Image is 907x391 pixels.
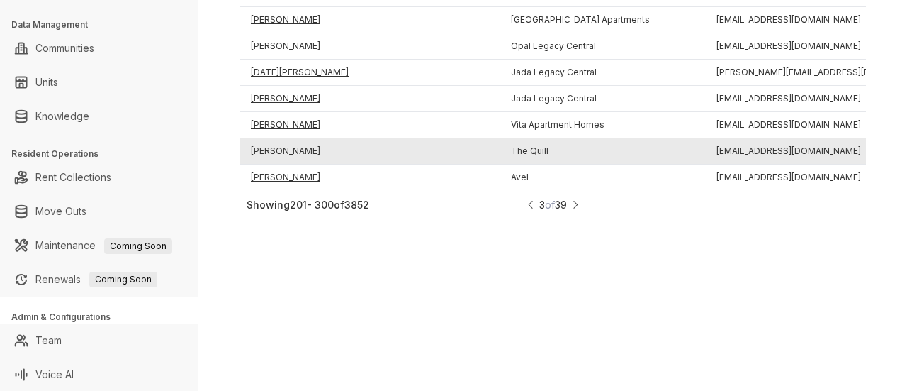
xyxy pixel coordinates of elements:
td: The Quill [500,138,705,165]
a: Units [35,68,58,97]
li: Knowledge [3,102,195,131]
li: Communities [3,34,195,62]
li: Team [3,326,195,355]
h3: Resident Operations [11,148,198,160]
div: Showing 201 - 300 of 3852 [247,199,526,211]
span: 3 39 [539,197,567,212]
a: Move Outs [35,197,86,226]
td: [PERSON_NAME] [240,7,500,33]
td: Opal Legacy Central [500,33,705,60]
span: Coming Soon [104,238,172,254]
a: Voice AI [35,360,74,389]
a: Rent Collections [35,163,111,192]
li: Move Outs [3,197,195,226]
td: [PERSON_NAME] [240,165,500,191]
td: [PERSON_NAME] [240,112,500,138]
td: Jada Legacy Central [500,60,705,86]
td: [PERSON_NAME] [240,33,500,60]
a: RenewalsComing Soon [35,265,157,294]
td: [PERSON_NAME] [240,86,500,112]
a: Knowledge [35,102,89,131]
img: RightArrowIcon [570,197,580,212]
td: [GEOGRAPHIC_DATA] Apartments [500,7,705,33]
li: Voice AI [3,360,195,389]
span: of [545,199,555,211]
td: [DATE][PERSON_NAME] [240,60,500,86]
h3: Admin & Configurations [11,311,198,324]
li: Units [3,68,195,97]
h3: Data Management [11,18,198,31]
span: Coming Soon [89,272,157,287]
td: [PERSON_NAME] [240,138,500,165]
li: Maintenance [3,231,195,260]
td: Avel [500,165,705,191]
img: LeftArrowIcon [526,197,536,212]
td: Vita Apartment Homes [500,112,705,138]
a: Communities [35,34,94,62]
li: Renewals [3,265,195,294]
a: Team [35,326,62,355]
td: Jada Legacy Central [500,86,705,112]
li: Rent Collections [3,163,195,192]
